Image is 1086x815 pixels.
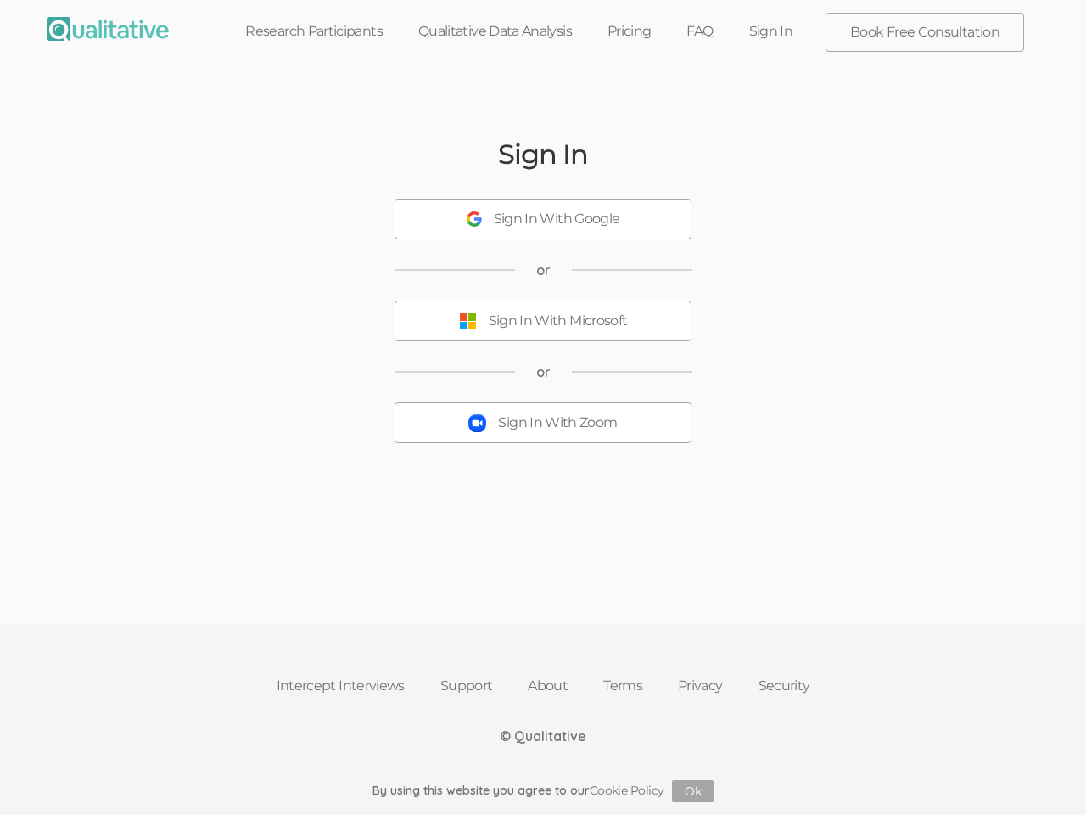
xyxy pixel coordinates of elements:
[489,312,628,331] div: Sign In With Microsoft
[826,14,1023,51] a: Book Free Consultation
[395,301,691,341] button: Sign In With Microsoft
[259,667,423,705] a: Intercept Interviews
[227,13,400,50] a: Research Participants
[510,667,585,705] a: About
[672,780,714,802] button: Ok
[400,13,590,50] a: Qualitative Data Analysis
[395,199,691,239] button: Sign In With Google
[494,210,620,229] div: Sign In With Google
[731,13,811,50] a: Sign In
[590,13,669,50] a: Pricing
[498,413,617,433] div: Sign In With Zoom
[741,667,828,705] a: Security
[590,783,664,798] a: Cookie Policy
[585,667,660,705] a: Terms
[536,261,551,280] span: or
[660,667,741,705] a: Privacy
[47,17,169,41] img: Qualitative
[669,13,731,50] a: FAQ
[468,414,486,432] img: Sign In With Zoom
[467,211,482,227] img: Sign In With Google
[498,139,587,169] h2: Sign In
[459,312,477,330] img: Sign In With Microsoft
[1001,733,1086,815] iframe: Chat Widget
[395,402,691,443] button: Sign In With Zoom
[500,727,586,746] div: © Qualitative
[372,780,714,802] div: By using this website you agree to our
[536,363,551,382] span: or
[423,667,511,705] a: Support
